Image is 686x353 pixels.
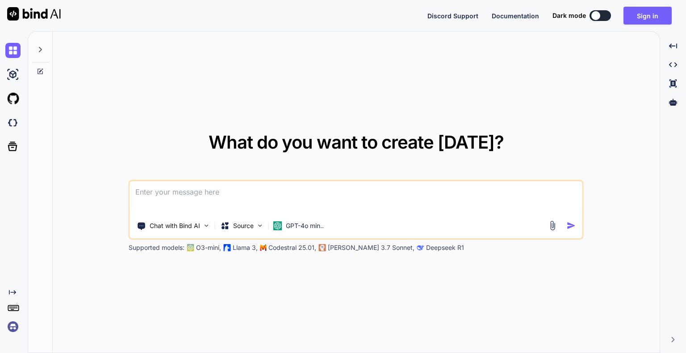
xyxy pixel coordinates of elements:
img: icon [567,221,576,230]
button: Documentation [492,11,539,21]
span: Discord Support [427,12,478,20]
p: Chat with Bind AI [150,221,200,230]
button: Sign in [623,7,672,25]
p: Supported models: [129,243,184,252]
img: attachment [548,220,558,231]
p: Llama 3, [233,243,258,252]
img: Pick Tools [203,222,210,229]
img: darkCloudIdeIcon [5,115,21,130]
img: claude [319,244,326,251]
p: [PERSON_NAME] 3.7 Sonnet, [328,243,414,252]
p: Codestral 25.01, [268,243,316,252]
span: What do you want to create [DATE]? [209,131,504,153]
span: Dark mode [552,11,586,20]
img: GPT-4 [187,244,194,251]
img: GPT-4o mini [273,221,282,230]
p: Deepseek R1 [426,243,464,252]
img: Mistral-AI [260,245,267,251]
p: Source [233,221,254,230]
p: O3-mini, [196,243,221,252]
img: Llama2 [224,244,231,251]
img: Pick Models [256,222,264,229]
img: chat [5,43,21,58]
button: Discord Support [427,11,478,21]
span: Documentation [492,12,539,20]
img: Bind AI [7,7,61,21]
img: claude [417,244,424,251]
img: githubLight [5,91,21,106]
img: ai-studio [5,67,21,82]
p: GPT-4o min.. [286,221,324,230]
img: signin [5,319,21,334]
